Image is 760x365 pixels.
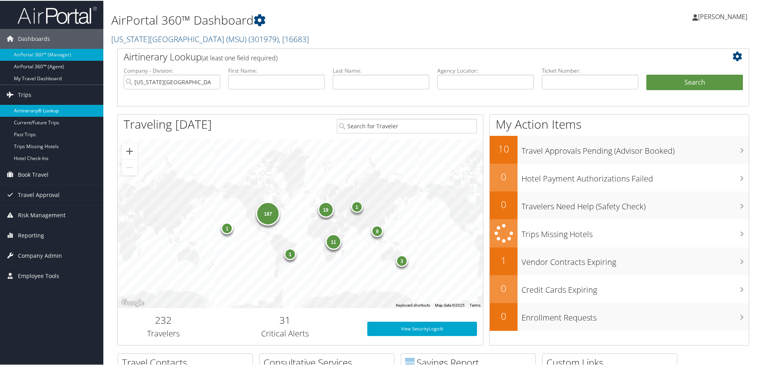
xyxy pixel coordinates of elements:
[120,297,146,307] img: Google
[215,327,355,338] h3: Critical Alerts
[469,302,481,307] a: Terms (opens in new tab)
[490,163,749,191] a: 0Hotel Payment Authorizations Failed
[228,66,325,74] label: First Name:
[490,247,749,274] a: 1Vendor Contracts Expiring
[18,205,66,224] span: Risk Management
[18,225,44,245] span: Reporting
[17,5,97,24] img: airportal-logo.png
[692,4,755,28] a: [PERSON_NAME]
[124,327,203,338] h3: Travelers
[490,309,518,322] h2: 0
[351,200,363,212] div: 1
[18,184,60,204] span: Travel Approval
[279,33,309,44] span: , [ 16683 ]
[542,66,638,74] label: Ticket Number:
[18,28,50,48] span: Dashboards
[124,115,212,132] h1: Traveling [DATE]
[490,191,749,218] a: 0Travelers Need Help (Safety Check)
[435,302,465,307] span: Map data ©2025
[18,84,31,104] span: Trips
[215,313,355,326] h2: 31
[122,143,138,158] button: Zoom in
[371,224,383,236] div: 9
[522,280,749,295] h3: Credit Cards Expiring
[522,224,749,239] h3: Trips Missing Hotels
[396,302,430,307] button: Keyboard shortcuts
[284,247,296,259] div: 1
[111,33,309,44] a: [US_STATE][GEOGRAPHIC_DATA] (MSU)
[248,33,279,44] span: ( 301979 )
[122,159,138,175] button: Zoom out
[325,233,341,249] div: 11
[490,169,518,183] h2: 0
[522,307,749,323] h3: Enrollment Requests
[124,313,203,326] h2: 232
[490,253,518,267] h2: 1
[490,302,749,330] a: 0Enrollment Requests
[490,197,518,211] h2: 0
[646,74,743,90] button: Search
[337,118,477,133] input: Search for Traveler
[367,321,477,335] a: View SecurityLogic®
[490,115,749,132] h1: My Action Items
[18,164,48,184] span: Book Travel
[522,196,749,211] h3: Travelers Need Help (Safety Check)
[522,252,749,267] h3: Vendor Contracts Expiring
[522,141,749,156] h3: Travel Approvals Pending (Advisor Booked)
[18,265,59,285] span: Employee Tools
[256,201,280,225] div: 187
[490,141,518,155] h2: 10
[120,297,146,307] a: Open this area in Google Maps (opens a new window)
[124,66,220,74] label: Company - Division:
[333,66,429,74] label: Last Name:
[221,222,233,234] div: 1
[490,135,749,163] a: 10Travel Approvals Pending (Advisor Booked)
[202,53,277,62] span: (at least one field required)
[698,12,747,20] span: [PERSON_NAME]
[437,66,534,74] label: Agency Locator:
[318,201,333,216] div: 19
[490,281,518,294] h2: 0
[396,254,408,266] div: 3
[490,274,749,302] a: 0Credit Cards Expiring
[490,218,749,247] a: Trips Missing Hotels
[124,49,690,63] h2: Airtinerary Lookup
[18,245,62,265] span: Company Admin
[522,168,749,183] h3: Hotel Payment Authorizations Failed
[111,11,541,28] h1: AirPortal 360™ Dashboard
